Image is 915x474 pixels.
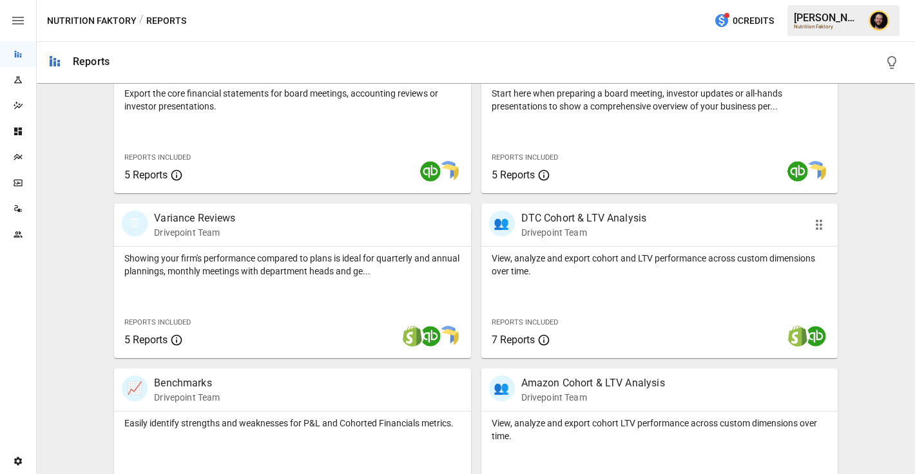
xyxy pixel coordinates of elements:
[805,161,826,182] img: smart model
[492,87,827,113] p: Start here when preparing a board meeting, investor updates or all-hands presentations to show a ...
[420,161,441,182] img: quickbooks
[492,153,558,162] span: Reports Included
[787,326,808,346] img: shopify
[124,334,168,346] span: 5 Reports
[124,169,168,181] span: 5 Reports
[438,326,459,346] img: smart model
[489,211,515,236] div: 👥
[124,153,191,162] span: Reports Included
[154,226,235,239] p: Drivepoint Team
[521,226,647,239] p: Drivepoint Team
[492,169,535,181] span: 5 Reports
[124,87,460,113] p: Export the core financial statements for board meetings, accounting reviews or investor presentat...
[420,326,441,346] img: quickbooks
[122,375,148,401] div: 📈
[124,252,460,278] p: Showing your firm's performance compared to plans is ideal for quarterly and annual plannings, mo...
[438,161,459,182] img: smart model
[861,3,897,39] button: Ciaran Nugent
[124,417,460,430] p: Easily identify strengths and weaknesses for P&L and Cohorted Financials metrics.
[709,9,779,33] button: 0Credits
[492,252,827,278] p: View, analyze and export cohort and LTV performance across custom dimensions over time.
[402,326,423,346] img: shopify
[521,211,647,226] p: DTC Cohort & LTV Analysis
[492,318,558,327] span: Reports Included
[805,326,826,346] img: quickbooks
[869,10,889,31] img: Ciaran Nugent
[733,13,774,29] span: 0 Credits
[492,334,535,346] span: 7 Reports
[154,211,235,226] p: Variance Reviews
[489,375,515,401] div: 👥
[154,391,220,404] p: Drivepoint Team
[124,318,191,327] span: Reports Included
[521,375,665,391] p: Amazon Cohort & LTV Analysis
[794,24,861,30] div: Nutrition Faktory
[122,211,148,236] div: 🗓
[787,161,808,182] img: quickbooks
[492,417,827,442] p: View, analyze and export cohort LTV performance across custom dimensions over time.
[154,375,220,391] p: Benchmarks
[139,13,144,29] div: /
[73,55,110,68] div: Reports
[794,12,861,24] div: [PERSON_NAME]
[47,13,137,29] button: Nutrition Faktory
[521,391,665,404] p: Drivepoint Team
